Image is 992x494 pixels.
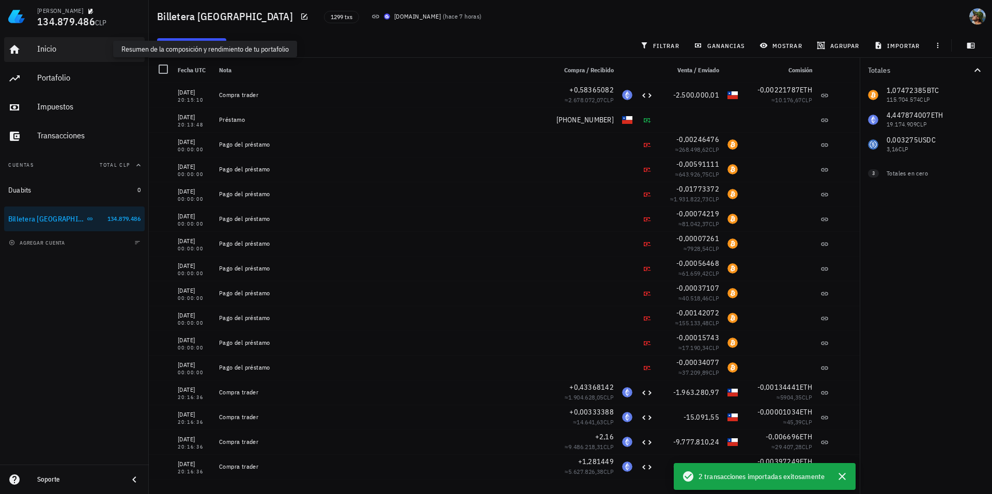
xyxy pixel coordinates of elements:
[709,319,719,327] span: CLP
[682,269,709,277] span: 61.659,42
[219,363,548,372] div: Pago del préstamo
[4,66,145,91] a: Portafolio
[676,160,719,169] span: -0,00591111
[569,85,614,94] span: +0,58365082
[178,285,211,296] div: [DATE]
[771,96,812,104] span: ≈
[603,96,614,104] span: CLP
[178,112,211,122] div: [DATE]
[678,369,719,376] span: ≈
[727,461,738,472] div: CLP-icon
[727,90,738,100] div: CLP-icon
[636,38,686,53] button: filtrar
[684,412,720,422] span: -15.091,55
[675,170,719,178] span: ≈
[675,319,719,327] span: ≈
[178,385,211,395] div: [DATE]
[676,184,719,194] span: -0,01773372
[219,438,548,446] div: Compra trader
[766,432,800,441] span: -0,006696
[622,437,632,447] div: ETH-icon
[679,170,709,178] span: 643.926,75
[178,98,211,103] div: 20:15:10
[565,393,614,401] span: ≈
[174,58,215,83] div: Fecha UTC
[757,85,800,94] span: -0,00221787
[709,220,719,228] span: CLP
[215,58,552,83] div: Nota
[178,434,211,444] div: [DATE]
[219,140,548,149] div: Pago del préstamo
[178,236,211,246] div: [DATE]
[95,18,107,27] span: CLP
[775,96,802,104] span: 10.176,67
[860,58,992,83] button: Totales
[237,41,292,50] span: sincronizar
[219,339,548,347] div: Pago del préstamo
[709,269,719,277] span: CLP
[219,240,548,248] div: Pago del préstamo
[37,73,141,83] div: Portafolio
[178,360,211,370] div: [DATE]
[443,11,482,22] span: ( )
[178,246,211,251] div: 00:00:00
[682,369,709,376] span: 37.209,89
[802,443,812,451] span: CLP
[568,468,603,475] span: 5.627.826,38
[676,209,719,218] span: -0,00074219
[178,420,211,425] div: 20:16:36
[757,407,800,417] span: -0,00001034
[178,66,206,74] span: Fecha UTC
[622,412,632,422] div: ETH-icon
[622,461,632,472] div: ETH-icon
[219,314,548,322] div: Pago del préstamo
[676,259,719,268] span: -0,00056468
[682,344,709,352] span: 17.190,34
[595,432,614,441] span: +2,16
[37,7,83,15] div: [PERSON_NAME]
[699,471,825,482] span: 2 transacciones importadas exitosamente
[603,468,614,475] span: CLP
[800,407,812,417] span: ETH
[757,457,800,466] span: -0,00397249
[709,170,719,178] span: CLP
[969,8,986,25] div: avatar
[727,164,738,174] div: BTC-icon
[178,335,211,345] div: [DATE]
[384,13,390,20] img: BudaPuntoCom
[678,269,719,277] span: ≈
[696,41,745,50] span: ganancias
[6,237,70,248] button: agregar cuenta
[800,85,812,94] span: ETH
[219,91,548,99] div: Compra trader
[676,358,719,367] span: -0,00034077
[178,484,211,494] div: [DATE]
[687,245,709,252] span: 7928,54
[783,418,812,426] span: ≈
[4,178,145,202] a: Duabits 0
[727,338,738,348] div: BTC-icon
[4,124,145,149] a: Transacciones
[727,214,738,224] div: BTC-icon
[676,234,719,243] span: -0,00007261
[573,418,614,426] span: ≈
[622,387,632,397] div: ETH-icon
[219,388,548,396] div: Compra trader
[37,131,141,140] div: Transacciones
[394,11,441,22] div: [DOMAIN_NAME]
[4,206,145,231] a: Billetera [GEOGRAPHIC_DATA] 134.879.486
[157,8,297,25] h1: Billetera [GEOGRAPHIC_DATA]
[556,115,614,124] span: [PHONE_NUMBER]
[8,8,25,25] img: LedgiFi
[771,443,812,451] span: ≈
[757,383,800,392] span: -0,00134441
[800,457,812,466] span: ETH
[775,443,802,451] span: 29.407,28
[137,186,141,194] span: 0
[678,294,719,302] span: ≈
[219,463,548,471] div: Compra trader
[37,475,120,484] div: Soporte
[565,96,614,104] span: ≈
[675,146,719,153] span: ≈
[230,38,299,53] button: sincronizar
